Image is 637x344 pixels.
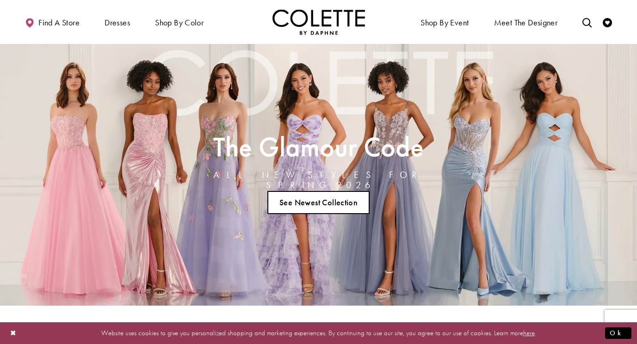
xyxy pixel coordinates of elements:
p: Website uses cookies to give you personalized shopping and marketing experiences. By continuing t... [67,327,570,339]
a: Toggle search [580,9,594,35]
a: See Newest Collection The Glamour Code ALL NEW STYLES FOR SPRING 2026 [267,191,370,214]
button: Submit Dialog [605,327,631,339]
a: Meet the designer [492,9,560,35]
h4: ALL NEW STYLES FOR SPRING 2026 [182,170,455,190]
span: Find a store [38,18,80,27]
span: Dresses [105,18,130,27]
ul: Slider Links [179,187,458,218]
span: Meet the designer [494,18,558,27]
span: Shop by color [153,9,206,35]
h2: The Glamour Code [182,134,455,160]
span: Shop By Event [418,9,471,35]
span: Shop By Event [421,18,469,27]
a: Find a store [23,9,82,35]
span: Dresses [102,9,132,35]
a: Check Wishlist [600,9,614,35]
span: Shop by color [155,18,204,27]
a: here [523,328,535,338]
button: Close Dialog [6,325,21,341]
img: Colette by Daphne [272,9,365,35]
a: Visit Home Page [272,9,365,35]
